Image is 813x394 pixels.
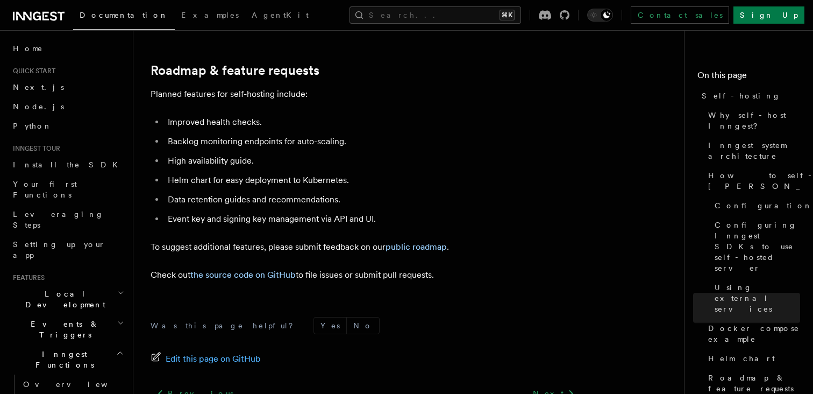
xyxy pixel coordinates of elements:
a: Sign Up [733,6,804,24]
a: Documentation [73,3,175,30]
a: Next.js [9,78,126,97]
span: AgentKit [252,11,309,19]
button: Local Development [9,284,126,314]
span: Why self-host Inngest? [708,110,800,131]
button: Events & Triggers [9,314,126,344]
a: public roadmap [386,242,447,252]
a: How to self-host [PERSON_NAME] [704,166,800,196]
a: Leveraging Steps [9,205,126,235]
a: Node.js [9,97,126,116]
span: Events & Triggers [9,319,117,340]
button: No [347,318,379,334]
span: Next.js [13,83,64,92]
li: Backlog monitoring endpoints for auto-scaling. [165,134,581,149]
button: Inngest Functions [9,344,126,375]
span: Local Development [9,289,117,310]
button: Toggle dark mode [587,9,613,22]
button: Yes [314,318,346,334]
span: Inngest system architecture [708,140,800,161]
li: Improved health checks. [165,115,581,130]
a: Setting up your app [9,235,126,265]
a: Why self-host Inngest? [704,105,800,136]
span: Configuration [715,200,812,211]
p: Was this page helpful? [151,320,301,331]
a: Using external services [710,278,800,319]
p: Planned features for self-hosting include: [151,87,581,102]
span: Helm chart [708,353,775,364]
a: Inngest system architecture [704,136,800,166]
a: Python [9,116,126,136]
a: Contact sales [631,6,729,24]
span: Examples [181,11,239,19]
span: Docker compose example [708,323,800,344]
span: Python [13,122,52,130]
a: Home [9,39,126,58]
a: Overview [19,375,126,394]
a: Docker compose example [704,319,800,349]
span: Inngest Functions [9,349,116,370]
span: Your first Functions [13,180,77,199]
span: Setting up your app [13,240,105,259]
a: the source code on GitHub [190,270,296,280]
li: Event key and signing key management via API and UI. [165,212,581,227]
span: Home [13,43,43,54]
span: Configuring Inngest SDKs to use self-hosted server [715,220,800,273]
a: Roadmap & feature requests [151,63,319,78]
li: Data retention guides and recommendations. [165,192,581,207]
a: AgentKit [245,3,315,29]
span: Edit this page on GitHub [166,351,261,367]
a: Install the SDK [9,155,126,174]
span: Install the SDK [13,160,124,169]
span: Node.js [13,102,64,111]
span: Features [9,273,45,282]
span: Using external services [715,282,800,314]
span: Quick start [9,67,55,75]
a: Self-hosting [697,86,800,105]
button: Search...⌘K [350,6,521,24]
a: Your first Functions [9,174,126,205]
span: Documentation [80,11,168,19]
span: Leveraging Steps [13,210,104,229]
span: Overview [23,380,134,389]
kbd: ⌘K [500,10,515,20]
a: Edit this page on GitHub [151,351,261,367]
span: Roadmap & feature requests [708,372,800,394]
span: Self-hosting [702,90,781,101]
p: To suggest additional features, please submit feedback on our . [151,240,581,255]
span: Inngest tour [9,144,60,153]
a: Examples [175,3,245,29]
a: Helm chart [704,349,800,368]
li: High availability guide. [165,153,581,168]
a: Configuration [710,196,800,215]
a: Configuring Inngest SDKs to use self-hosted server [710,215,800,278]
p: Check out to file issues or submit pull requests. [151,268,581,283]
h4: On this page [697,69,800,86]
li: Helm chart for easy deployment to Kubernetes. [165,173,581,188]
